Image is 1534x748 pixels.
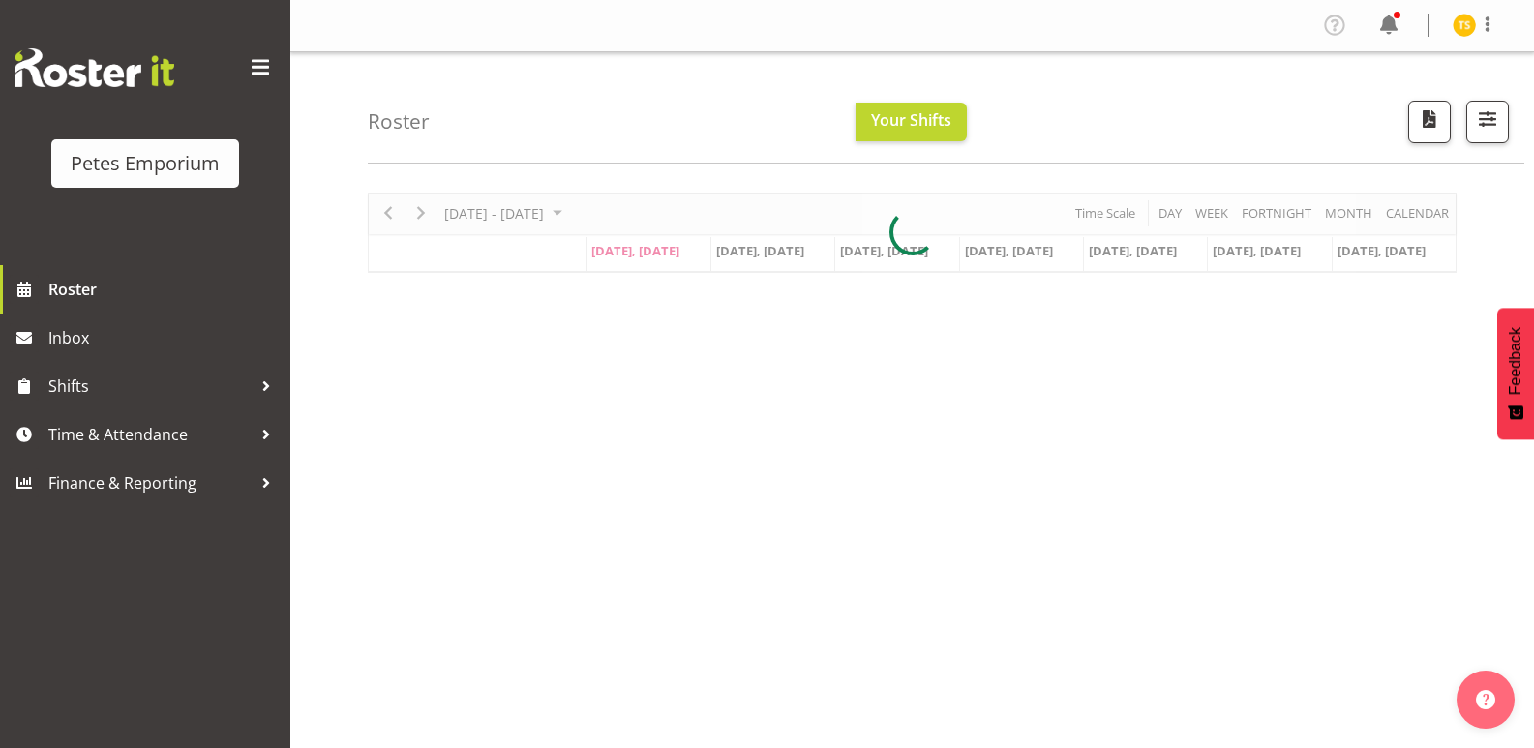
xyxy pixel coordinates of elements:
span: Your Shifts [871,109,951,131]
button: Filter Shifts [1466,101,1509,143]
div: Petes Emporium [71,149,220,178]
img: help-xxl-2.png [1476,690,1495,709]
button: Feedback - Show survey [1497,308,1534,439]
button: Your Shifts [856,103,967,141]
span: Time & Attendance [48,420,252,449]
span: Inbox [48,323,281,352]
span: Shifts [48,372,252,401]
span: Feedback [1507,327,1524,395]
h4: Roster [368,110,430,133]
span: Finance & Reporting [48,468,252,497]
img: tamara-straker11292.jpg [1453,14,1476,37]
span: Roster [48,275,281,304]
button: Download a PDF of the roster according to the set date range. [1408,101,1451,143]
img: Rosterit website logo [15,48,174,87]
